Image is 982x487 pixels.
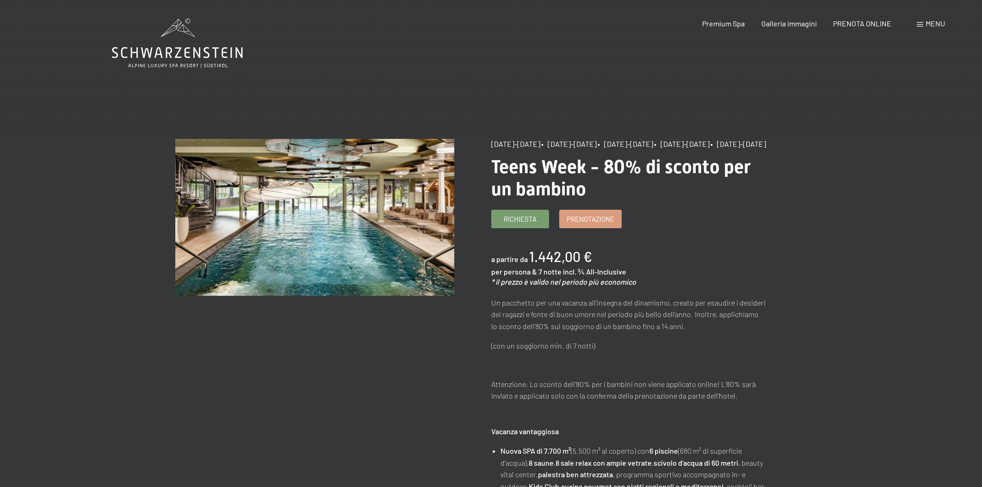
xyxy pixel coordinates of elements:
[491,427,559,436] strong: Vacanza vantaggiosa
[654,458,738,467] strong: scivolo d'acqua di 60 metri
[538,470,613,479] strong: palestra ben attrezzata
[556,458,652,467] strong: 8 sale relax con ampie vetrate
[529,458,554,467] strong: 8 saune
[491,340,770,352] p: (con un soggiorno min. di 7 notti)
[491,297,770,332] p: Un pacchetto per una vacanza all’insegna del dinamismo, creato per esaudire i desideri dei ragazz...
[504,214,537,224] span: Richiesta
[926,19,945,28] span: Menu
[563,267,626,276] span: incl. ¾ All-Inclusive
[541,139,597,148] span: • [DATE]-[DATE]
[529,248,592,265] b: 1.442,00 €
[560,210,621,228] a: Prenotazione
[567,214,614,224] span: Prenotazione
[654,139,710,148] span: • [DATE]-[DATE]
[702,19,745,28] a: Premium Spa
[491,378,770,402] p: Attenzione: Lo sconto dell'80% per i bambini non viene applicato online! L'80% sarà inviato e app...
[491,267,537,276] span: per persona &
[598,139,653,148] span: • [DATE]-[DATE]
[491,139,540,148] span: [DATE]-[DATE]
[500,446,571,455] strong: Nuova SPA di 7.700 m²
[538,267,562,276] span: 7 notte
[491,156,751,200] span: Teens Week - 80% di sconto per un bambino
[175,139,454,296] img: Teens Week - 80% di sconto per un bambino
[491,255,528,263] span: a partire da
[492,210,549,228] a: Richiesta
[710,139,766,148] span: • [DATE]-[DATE]
[761,19,817,28] a: Galleria immagini
[491,277,636,286] em: * il prezzo è valido nel periodo più economico
[833,19,891,28] a: PRENOTA ONLINE
[649,446,678,455] strong: 6 piscine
